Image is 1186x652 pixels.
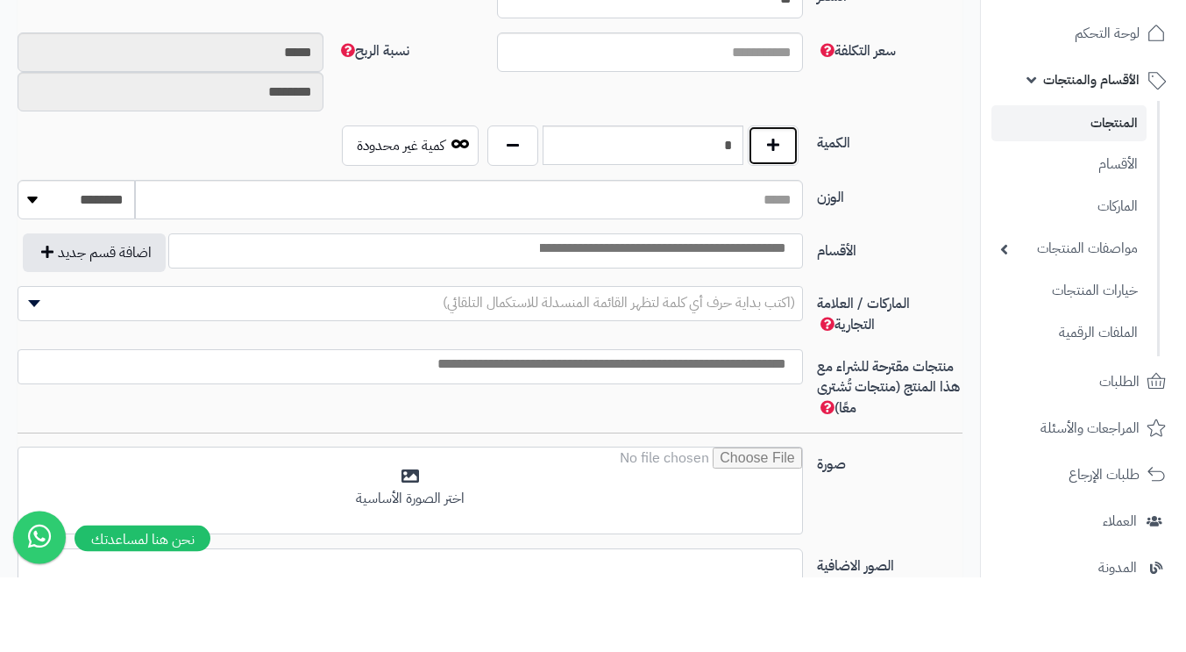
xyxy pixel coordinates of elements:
span: الطلبات [1099,445,1140,469]
label: الوزن [810,255,969,283]
label: الكمية [810,201,969,229]
a: خيارات المنتجات [991,347,1147,385]
label: الصور الاضافية [810,624,969,652]
span: العملاء [1103,584,1137,609]
span: لوحة التحكم [1075,97,1140,121]
span: منتجات مقترحة للشراء مع هذا المنتج (منتجات تُشترى معًا) [817,432,960,494]
span: (اكتب بداية حرف أي كلمة لتظهر القائمة المنسدلة للاستكمال التلقائي) [443,368,795,389]
a: لوحة التحكم [991,88,1175,130]
a: الطلبات [991,436,1175,478]
a: الملفات الرقمية [991,390,1147,427]
label: السعر [810,54,969,82]
button: اضافة قسم جديد [23,309,166,347]
span: طلبات الإرجاع [1069,538,1140,562]
span: الماركات / العلامة التجارية [817,369,910,411]
a: العملاء [991,576,1175,618]
span: سعر التكلفة [817,116,896,137]
label: الأقسام [810,309,969,337]
a: المراجعات والأسئلة [991,483,1175,525]
span: نسبة الربح [337,116,409,137]
a: الأقسام [991,221,1147,259]
span: الأقسام والمنتجات [1043,143,1140,168]
a: المنتجات [991,181,1147,217]
a: مواصفات المنتجات [991,305,1147,343]
a: طلبات الإرجاع [991,529,1175,571]
label: صورة [810,522,969,550]
span: المراجعات والأسئلة [1040,491,1140,516]
a: الماركات [991,263,1147,301]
